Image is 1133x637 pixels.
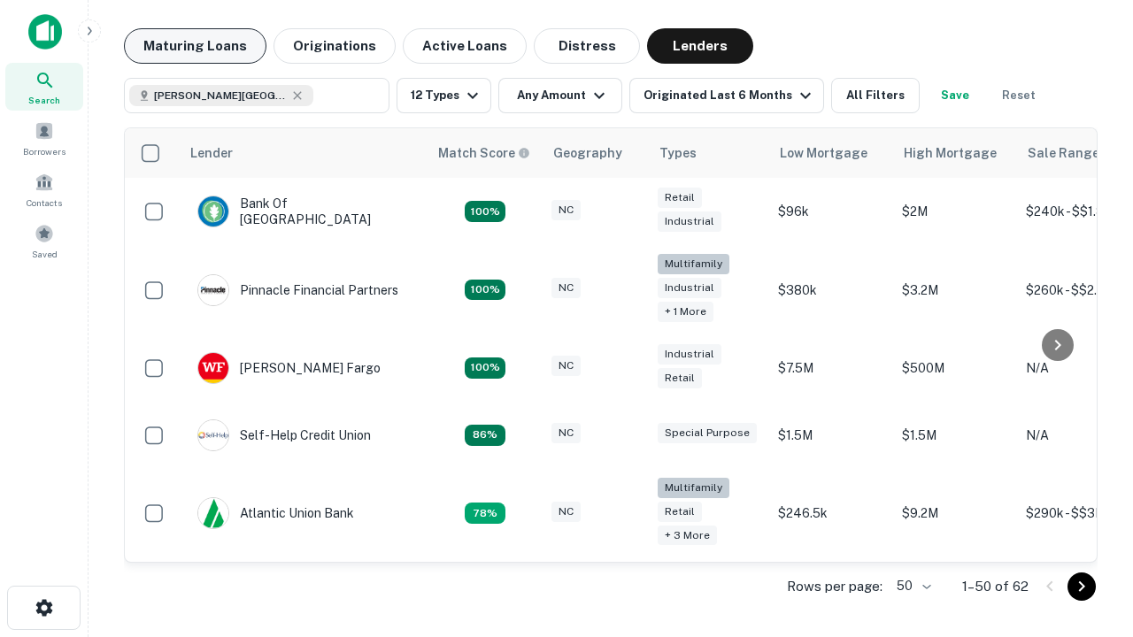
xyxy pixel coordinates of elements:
[904,142,997,164] div: High Mortgage
[465,201,505,222] div: Matching Properties: 14, hasApolloMatch: undefined
[198,196,228,226] img: picture
[32,247,58,261] span: Saved
[23,144,66,158] span: Borrowers
[658,278,721,298] div: Industrial
[498,78,622,113] button: Any Amount
[658,423,757,443] div: Special Purpose
[649,128,769,178] th: Types
[197,352,381,384] div: [PERSON_NAME] Fargo
[154,88,287,104] span: [PERSON_NAME][GEOGRAPHIC_DATA], [GEOGRAPHIC_DATA]
[180,128,428,178] th: Lender
[769,128,893,178] th: Low Mortgage
[893,245,1017,334] td: $3.2M
[927,78,983,113] button: Save your search to get updates of matches that match your search criteria.
[197,497,354,529] div: Atlantic Union Bank
[890,573,934,599] div: 50
[658,302,713,322] div: + 1 more
[198,353,228,383] img: picture
[5,63,83,111] a: Search
[787,576,883,597] p: Rows per page:
[428,128,543,178] th: Capitalize uses an advanced AI algorithm to match your search with the best lender. The match sco...
[769,334,893,402] td: $7.5M
[893,469,1017,558] td: $9.2M
[658,254,729,274] div: Multifamily
[551,423,581,443] div: NC
[197,196,410,227] div: Bank Of [GEOGRAPHIC_DATA]
[28,93,60,107] span: Search
[198,275,228,305] img: picture
[198,420,228,450] img: picture
[28,14,62,50] img: capitalize-icon.png
[543,128,649,178] th: Geography
[27,196,62,210] span: Contacts
[647,28,753,64] button: Lenders
[1044,439,1133,524] iframe: Chat Widget
[190,142,233,164] div: Lender
[831,78,920,113] button: All Filters
[769,178,893,245] td: $96k
[274,28,396,64] button: Originations
[658,526,717,546] div: + 3 more
[644,85,816,106] div: Originated Last 6 Months
[769,245,893,334] td: $380k
[658,188,702,208] div: Retail
[659,142,697,164] div: Types
[553,142,622,164] div: Geography
[1028,142,1099,164] div: Sale Range
[629,78,824,113] button: Originated Last 6 Months
[403,28,527,64] button: Active Loans
[658,344,721,365] div: Industrial
[658,502,702,522] div: Retail
[658,211,721,232] div: Industrial
[551,278,581,298] div: NC
[893,128,1017,178] th: High Mortgage
[465,503,505,524] div: Matching Properties: 10, hasApolloMatch: undefined
[534,28,640,64] button: Distress
[465,280,505,301] div: Matching Properties: 23, hasApolloMatch: undefined
[5,165,83,213] a: Contacts
[962,576,1029,597] p: 1–50 of 62
[124,28,266,64] button: Maturing Loans
[551,200,581,220] div: NC
[769,402,893,469] td: $1.5M
[780,142,867,164] div: Low Mortgage
[990,78,1047,113] button: Reset
[551,356,581,376] div: NC
[893,334,1017,402] td: $500M
[5,217,83,265] a: Saved
[658,478,729,498] div: Multifamily
[769,469,893,558] td: $246.5k
[893,402,1017,469] td: $1.5M
[198,498,228,528] img: picture
[1067,572,1096,601] button: Go to next page
[197,419,371,451] div: Self-help Credit Union
[397,78,491,113] button: 12 Types
[197,274,398,306] div: Pinnacle Financial Partners
[438,143,527,163] h6: Match Score
[5,114,83,162] a: Borrowers
[438,143,530,163] div: Capitalize uses an advanced AI algorithm to match your search with the best lender. The match sco...
[465,425,505,446] div: Matching Properties: 11, hasApolloMatch: undefined
[551,502,581,522] div: NC
[658,368,702,388] div: Retail
[465,357,505,379] div: Matching Properties: 14, hasApolloMatch: undefined
[893,178,1017,245] td: $2M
